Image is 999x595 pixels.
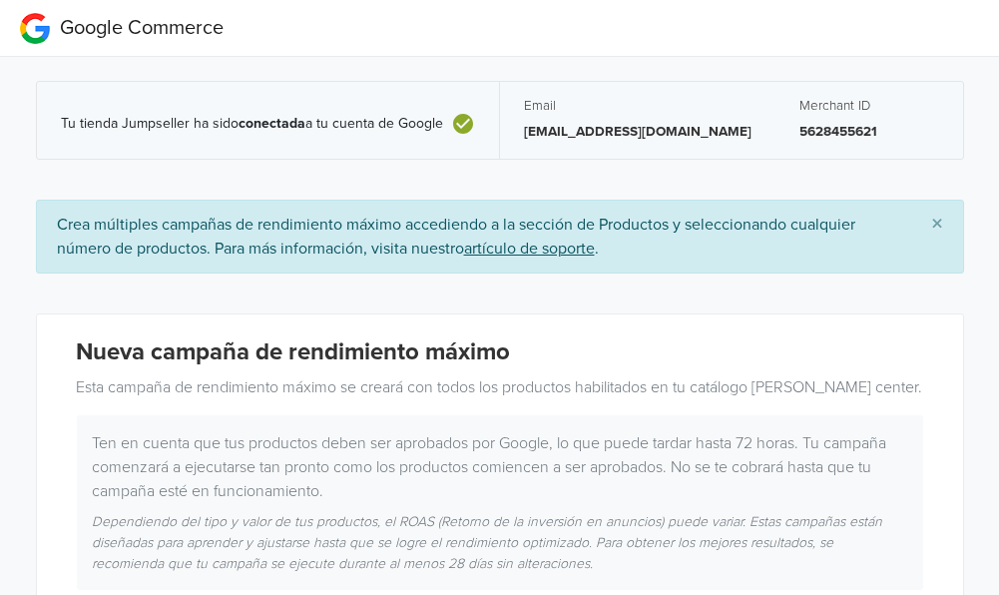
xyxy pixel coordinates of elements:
[799,98,939,114] h5: Merchant ID
[215,239,599,259] a: Para más información, visita nuestroartículo de soporte.
[60,16,224,40] span: Google Commerce
[61,116,443,133] span: Tu tienda Jumpseller ha sido a tu cuenta de Google
[36,200,964,274] div: Crea múltiples campañas de rendimiento máximo accediendo a la sección de Productos y seleccionand...
[464,239,595,259] u: artículo de soporte
[524,122,751,142] p: [EMAIL_ADDRESS][DOMAIN_NAME]
[61,375,939,399] div: Esta campaña de rendimiento máximo se creará con todos los productos habilitados en tu catálogo [...
[524,98,751,114] h5: Email
[77,431,923,503] div: Ten en cuenta que tus productos deben ser aprobados por Google, lo que puede tardar hasta 72 hora...
[911,201,963,249] button: Close
[77,511,923,574] div: Dependiendo del tipo y valor de tus productos, el ROAS (Retorno de la inversión en anuncios) pued...
[239,115,305,132] b: conectada
[799,122,939,142] p: 5628455621
[76,338,924,367] h4: Nueva campaña de rendimiento máximo
[931,210,943,239] span: ×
